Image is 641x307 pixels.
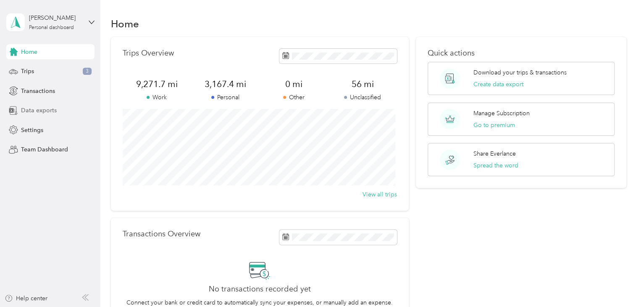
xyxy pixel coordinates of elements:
p: Download your trips & transactions [473,68,567,77]
div: Personal dashboard [29,25,74,30]
button: Spread the word [473,161,518,170]
span: Transactions [21,87,55,95]
p: Manage Subscription [473,109,530,118]
span: Data exports [21,106,57,115]
p: Other [260,93,328,102]
p: Quick actions [428,49,615,58]
div: [PERSON_NAME] [29,13,81,22]
p: Personal [191,93,260,102]
span: 3 [83,68,92,75]
button: Go to premium [473,121,515,130]
p: Work [123,93,191,102]
button: Create data export [473,80,523,89]
button: View all trips [363,190,397,199]
p: Transactions Overview [123,230,200,238]
span: Home [21,48,37,56]
p: Trips Overview [123,49,174,58]
iframe: Everlance-gr Chat Button Frame [594,260,641,307]
span: Trips [21,67,34,76]
span: 56 mi [328,78,397,90]
p: Unclassified [328,93,397,102]
span: 9,271.7 mi [123,78,191,90]
h2: No transactions recorded yet [209,285,311,294]
span: 0 mi [260,78,328,90]
span: 3,167.4 mi [191,78,260,90]
h1: Home [111,19,139,28]
p: Connect your bank or credit card to automatically sync your expenses, or manually add an expense. [126,298,393,307]
span: Team Dashboard [21,145,68,154]
p: Share Everlance [473,149,516,158]
span: Settings [21,126,43,135]
button: Help center [5,294,47,303]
